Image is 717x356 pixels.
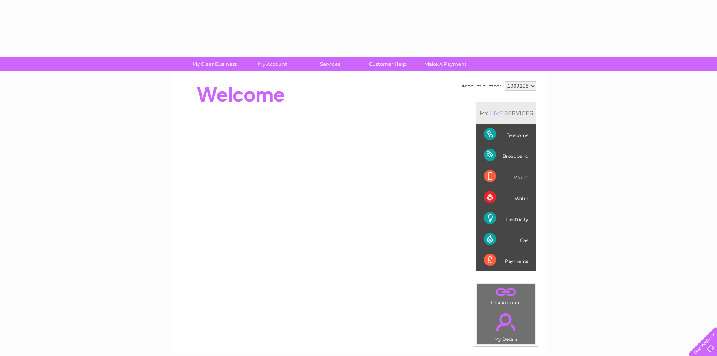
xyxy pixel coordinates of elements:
a: Services [299,57,361,71]
a: My Account [241,57,304,71]
div: Payments [484,250,528,270]
div: MY SERVICES [476,102,536,124]
td: Account number [460,79,503,92]
td: Link Account [477,283,536,307]
div: Broadband [484,145,528,166]
div: Electricity [484,208,528,229]
a: . [479,309,533,335]
a: . [479,286,533,299]
td: My Details [477,307,536,344]
a: Customer Help [356,57,419,71]
div: Mobile [484,166,528,187]
div: Telecoms [484,124,528,145]
a: Make A Payment [414,57,477,71]
div: LIVE [489,110,504,117]
div: Gas [484,229,528,250]
a: My Clear Business [183,57,246,71]
div: Water [484,187,528,208]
